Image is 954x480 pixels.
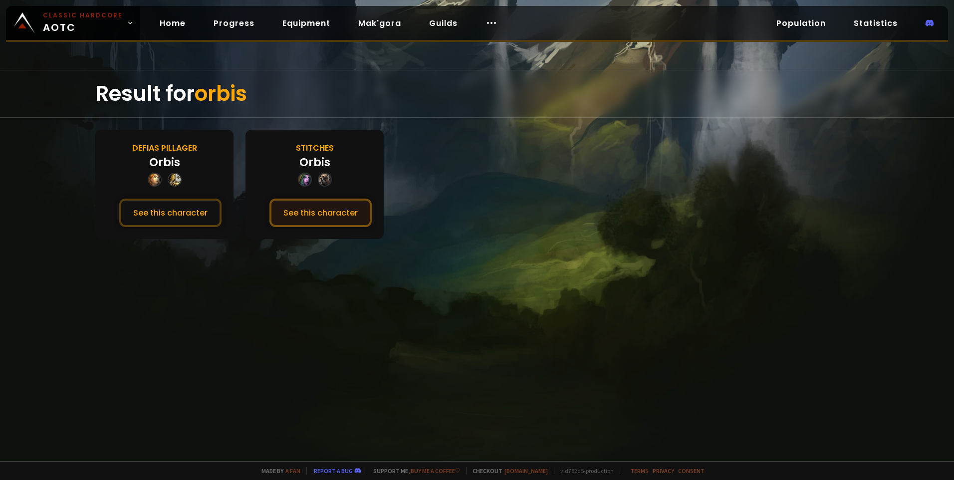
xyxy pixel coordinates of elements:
a: Equipment [274,13,338,33]
a: Guilds [421,13,466,33]
a: Progress [206,13,262,33]
a: Report a bug [314,467,353,475]
span: Checkout [466,467,548,475]
a: Consent [678,467,705,475]
span: AOTC [43,11,123,35]
a: Mak'gora [350,13,409,33]
div: Stitches [296,142,334,154]
a: Population [768,13,834,33]
a: Statistics [846,13,906,33]
span: Support me, [367,467,460,475]
a: Home [152,13,194,33]
span: orbis [195,79,247,108]
div: Defias Pillager [132,142,197,154]
button: See this character [119,199,222,227]
a: Privacy [653,467,674,475]
small: Classic Hardcore [43,11,123,20]
div: Result for [95,70,859,117]
a: Buy me a coffee [411,467,460,475]
a: [DOMAIN_NAME] [504,467,548,475]
button: See this character [269,199,372,227]
a: Terms [630,467,649,475]
a: Classic HardcoreAOTC [6,6,140,40]
span: Made by [255,467,300,475]
div: Orbis [149,154,180,171]
div: Orbis [299,154,330,171]
span: v. d752d5 - production [554,467,614,475]
a: a fan [285,467,300,475]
